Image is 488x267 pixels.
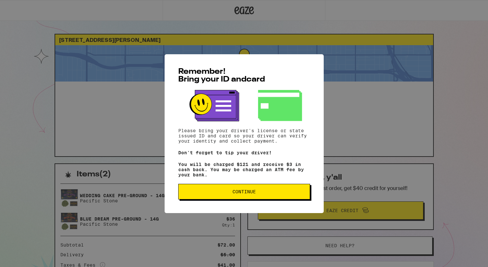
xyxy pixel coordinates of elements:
[178,184,310,199] button: Continue
[178,128,310,144] p: Please bring your driver's license or state issued ID and card so your driver can verify your ide...
[178,68,265,83] span: Remember! Bring your ID and card
[178,162,310,177] p: You will be charged $121 and receive $3 in cash back. You may be charged an ATM fee by your bank.
[178,150,310,155] p: Don't forget to tip your driver!
[232,189,256,194] span: Continue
